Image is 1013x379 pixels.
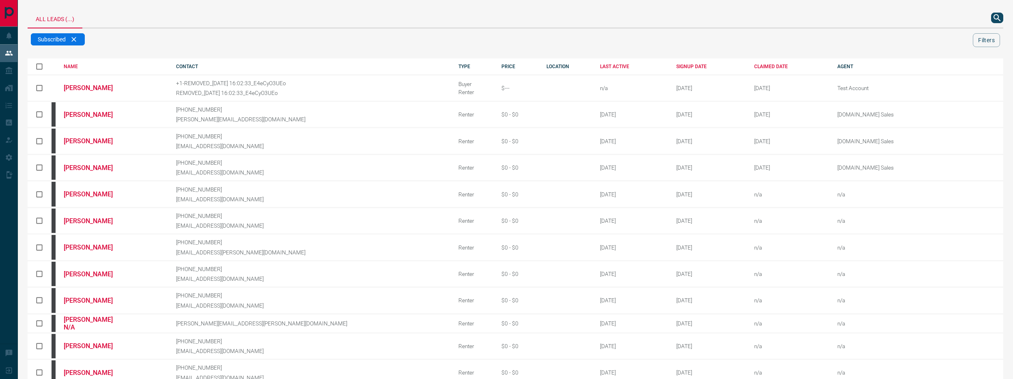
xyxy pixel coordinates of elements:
p: [DOMAIN_NAME] Sales [837,138,939,144]
div: NAME [64,64,164,69]
div: Renter [458,244,489,251]
p: [PHONE_NUMBER] [176,133,446,140]
p: [PHONE_NUMBER] [176,338,446,345]
div: Renter [458,271,489,277]
div: n/a [754,320,825,327]
a: [PERSON_NAME] [64,84,125,92]
div: Subscribed [31,33,85,45]
p: REMOVED_[DATE] 16:02:33_E4eCyO3UEo [176,90,446,96]
div: mrloft.ca [52,262,56,286]
div: Renter [458,343,489,349]
div: $--- [501,85,534,91]
div: Renter [458,89,489,95]
p: [EMAIL_ADDRESS][DOMAIN_NAME] [176,302,446,309]
div: mrloft.ca [52,102,56,127]
div: CONTACT [176,64,446,69]
div: October 12th 2008, 11:22:16 AM [676,191,742,198]
div: $0 - $0 [501,369,534,376]
div: April 29th 2025, 4:45:30 PM [754,85,825,91]
div: $0 - $0 [501,138,534,144]
p: [PERSON_NAME][EMAIL_ADDRESS][PERSON_NAME][DOMAIN_NAME] [176,320,446,327]
p: [PHONE_NUMBER] [176,239,446,245]
p: [EMAIL_ADDRESS][DOMAIN_NAME] [176,143,446,149]
p: [PHONE_NUMBER] [176,364,446,371]
div: $0 - $0 [501,191,534,198]
div: mrloft.ca [52,334,56,358]
div: $0 - $0 [501,343,534,349]
div: mrloft.ca [52,209,56,233]
div: [DATE] [600,369,664,376]
div: February 19th 2025, 2:37:44 PM [754,164,825,171]
p: [EMAIL_ADDRESS][DOMAIN_NAME] [176,196,446,202]
div: n/a [754,217,825,224]
div: n/a [754,297,825,304]
p: [EMAIL_ADDRESS][DOMAIN_NAME] [176,169,446,176]
div: $0 - $0 [501,320,534,327]
p: [PHONE_NUMBER] [176,213,446,219]
div: TYPE [458,64,489,69]
a: [PERSON_NAME] [64,190,125,198]
p: n/a [837,191,939,198]
div: mrloft.ca [52,129,56,153]
div: PRICE [501,64,534,69]
p: [PHONE_NUMBER] [176,106,446,113]
p: n/a [837,320,939,327]
a: [PERSON_NAME] [64,164,125,172]
div: Renter [458,320,489,327]
div: Buyer [458,81,489,87]
p: [EMAIL_ADDRESS][DOMAIN_NAME] [176,348,446,354]
p: +1-REMOVED_[DATE] 16:02:33_E4eCyO3UEo [176,80,446,86]
button: Filters [973,33,1000,47]
div: SIGNUP DATE [676,64,742,69]
a: [PERSON_NAME] [64,270,125,278]
div: October 15th 2008, 9:01:48 PM [676,369,742,376]
div: Renter [458,191,489,198]
div: Renter [458,138,489,144]
div: mrloft.ca [52,288,56,312]
button: search button [991,13,1003,23]
div: All Leads (...) [28,8,82,28]
div: mrloft.ca [52,182,56,206]
p: n/a [837,217,939,224]
div: $0 - $0 [501,217,534,224]
div: [DATE] [600,138,664,144]
p: n/a [837,369,939,376]
p: [EMAIL_ADDRESS][PERSON_NAME][DOMAIN_NAME] [176,249,446,256]
div: $0 - $0 [501,271,534,277]
div: October 11th 2008, 5:41:37 PM [676,138,742,144]
div: October 13th 2008, 7:44:16 PM [676,244,742,251]
div: mrloft.ca [52,155,56,180]
div: $0 - $0 [501,244,534,251]
div: October 12th 2008, 3:01:27 PM [676,217,742,224]
div: Renter [458,369,489,376]
div: October 14th 2008, 1:23:37 AM [676,297,742,304]
div: [DATE] [600,271,664,277]
p: [DOMAIN_NAME] Sales [837,111,939,118]
a: [PERSON_NAME] [64,297,125,304]
div: LAST ACTIVE [600,64,664,69]
div: October 15th 2008, 1:08:42 PM [676,343,742,349]
div: n/a [754,369,825,376]
div: Renter [458,164,489,171]
p: n/a [837,271,939,277]
div: [DATE] [600,320,664,327]
a: [PERSON_NAME] [64,369,125,377]
a: [PERSON_NAME] [64,342,125,350]
p: [PHONE_NUMBER] [176,266,446,272]
div: n/a [754,343,825,349]
p: [EMAIL_ADDRESS][DOMAIN_NAME] [176,222,446,229]
div: mrloft.ca [52,315,56,332]
p: n/a [837,244,939,251]
a: [PERSON_NAME] [64,217,125,225]
div: October 13th 2008, 8:32:50 PM [676,271,742,277]
div: Renter [458,111,489,118]
p: [PHONE_NUMBER] [176,159,446,166]
div: LOCATION [546,64,588,69]
div: $0 - $0 [501,111,534,118]
div: CLAIMED DATE [754,64,825,69]
div: $0 - $0 [501,164,534,171]
div: [DATE] [600,164,664,171]
a: [PERSON_NAME] [64,243,125,251]
p: [DOMAIN_NAME] Sales [837,164,939,171]
a: [PERSON_NAME] [64,137,125,145]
